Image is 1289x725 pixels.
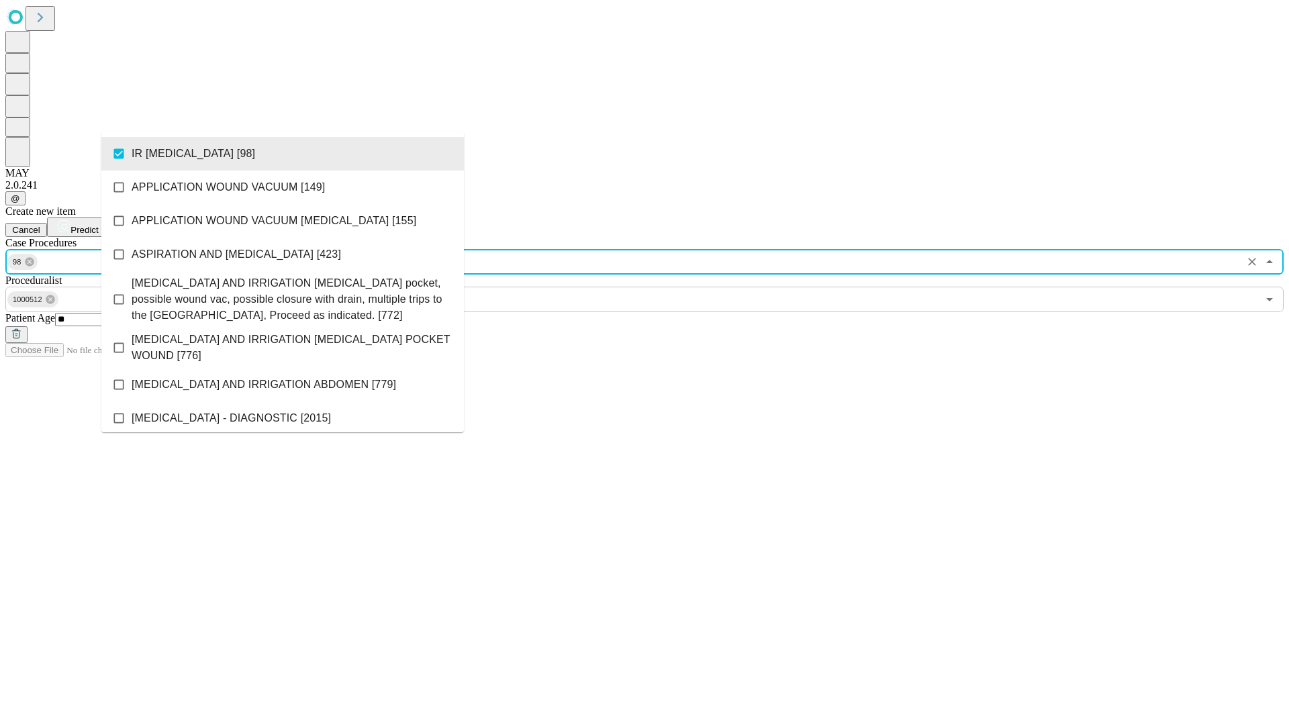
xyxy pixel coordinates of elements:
[7,291,58,307] div: 1000512
[132,246,341,262] span: ASPIRATION AND [MEDICAL_DATA] [423]
[132,146,255,162] span: IR [MEDICAL_DATA] [98]
[132,275,453,324] span: [MEDICAL_DATA] AND IRRIGATION [MEDICAL_DATA] pocket, possible wound vac, possible closure with dr...
[5,167,1284,179] div: MAY
[132,332,453,364] span: [MEDICAL_DATA] AND IRRIGATION [MEDICAL_DATA] POCKET WOUND [776]
[5,275,62,286] span: Proceduralist
[5,205,76,217] span: Create new item
[132,179,325,195] span: APPLICATION WOUND VACUUM [149]
[7,292,48,307] span: 1000512
[47,217,109,237] button: Predict
[132,377,396,393] span: [MEDICAL_DATA] AND IRRIGATION ABDOMEN [779]
[70,225,98,235] span: Predict
[132,410,331,426] span: [MEDICAL_DATA] - DIAGNOSTIC [2015]
[1260,290,1279,309] button: Open
[132,213,416,229] span: APPLICATION WOUND VACUUM [MEDICAL_DATA] [155]
[5,191,26,205] button: @
[5,179,1284,191] div: 2.0.241
[5,223,47,237] button: Cancel
[12,225,40,235] span: Cancel
[7,254,38,270] div: 98
[5,312,55,324] span: Patient Age
[1243,252,1261,271] button: Clear
[11,193,20,203] span: @
[5,237,77,248] span: Scheduled Procedure
[1260,252,1279,271] button: Close
[7,254,27,270] span: 98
